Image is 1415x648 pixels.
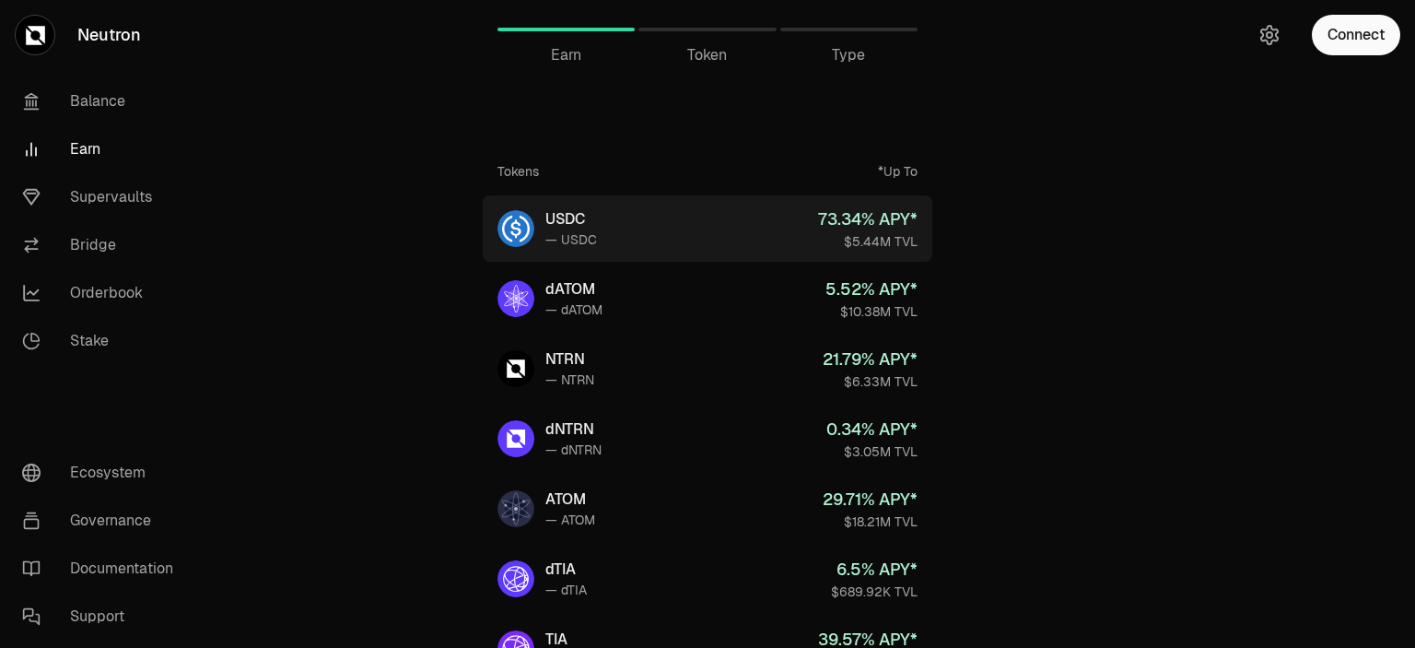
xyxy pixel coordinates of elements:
img: USDC [497,210,534,247]
img: dTIA [497,560,534,597]
a: Orderbook [7,269,199,317]
div: 29.71 % APY* [823,487,918,513]
span: Earn [551,44,581,66]
a: NTRNNTRN— NTRN21.79% APY*$6.33M TVL [483,336,932,402]
div: 5.52 % APY* [825,277,918,302]
div: 21.79 % APY* [823,347,918,372]
a: Ecosystem [7,449,199,497]
a: Bridge [7,221,199,269]
div: — USDC [545,230,597,249]
a: Supervaults [7,173,199,221]
a: dTIAdTIA— dTIA6.5% APY*$689.92K TVL [483,546,932,612]
a: Governance [7,497,199,545]
span: Token [687,44,727,66]
div: $5.44M TVL [818,232,918,251]
div: 0.34 % APY* [826,417,918,442]
a: Support [7,593,199,641]
div: ATOM [545,489,595,511]
div: dATOM [545,278,602,300]
a: Earn [7,125,199,173]
div: 6.5 % APY* [831,557,918,583]
button: Connect [1312,15,1400,55]
div: *Up To [878,162,918,181]
img: dATOM [497,280,534,317]
div: — dTIA [545,581,587,599]
a: USDCUSDC— USDC73.34% APY*$5.44M TVL [483,195,932,262]
div: NTRN [545,348,594,371]
a: Documentation [7,545,199,593]
div: Tokens [497,162,539,181]
img: ATOM [497,490,534,527]
div: dNTRN [545,418,602,441]
div: — dNTRN [545,441,602,459]
img: dNTRN [497,420,534,457]
div: — dATOM [545,300,602,319]
div: dTIA [545,559,587,581]
div: $18.21M TVL [823,513,918,531]
a: ATOMATOM— ATOM29.71% APY*$18.21M TVL [483,476,932,542]
a: Earn [497,7,635,52]
a: dATOMdATOM— dATOM5.52% APY*$10.38M TVL [483,265,932,332]
img: NTRN [497,350,534,387]
div: 73.34 % APY* [818,206,918,232]
div: $689.92K TVL [831,583,918,601]
a: Balance [7,77,199,125]
a: Stake [7,317,199,365]
div: USDC [545,208,597,230]
div: $10.38M TVL [825,302,918,321]
div: $6.33M TVL [823,372,918,391]
div: — ATOM [545,511,595,529]
span: Type [832,44,865,66]
a: dNTRNdNTRN— dNTRN0.34% APY*$3.05M TVL [483,406,932,472]
div: $3.05M TVL [826,442,918,461]
div: — NTRN [545,371,594,389]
